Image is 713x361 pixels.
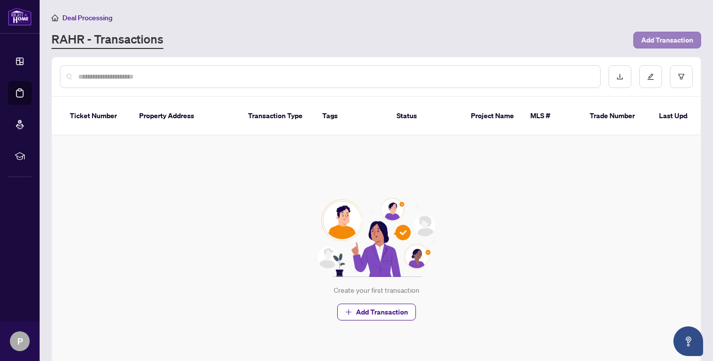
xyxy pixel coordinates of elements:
[641,32,693,48] span: Add Transaction
[51,14,58,21] span: home
[337,304,416,320] button: Add Transaction
[678,73,685,80] span: filter
[633,32,701,48] button: Add Transaction
[463,97,522,135] th: Project Name
[131,97,240,135] th: Property Address
[647,73,654,80] span: edit
[314,97,389,135] th: Tags
[670,65,693,88] button: filter
[673,326,703,356] button: Open asap
[639,65,662,88] button: edit
[51,31,163,49] a: RAHR - Transactions
[345,309,352,316] span: plus
[609,65,631,88] button: download
[62,13,112,22] span: Deal Processing
[522,97,582,135] th: MLS #
[616,73,623,80] span: download
[240,97,314,135] th: Transaction Type
[389,97,463,135] th: Status
[582,97,651,135] th: Trade Number
[356,304,408,320] span: Add Transaction
[17,334,23,348] span: P
[312,198,440,277] img: Null State Icon
[334,285,419,296] div: Create your first transaction
[62,97,131,135] th: Ticket Number
[8,7,32,26] img: logo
